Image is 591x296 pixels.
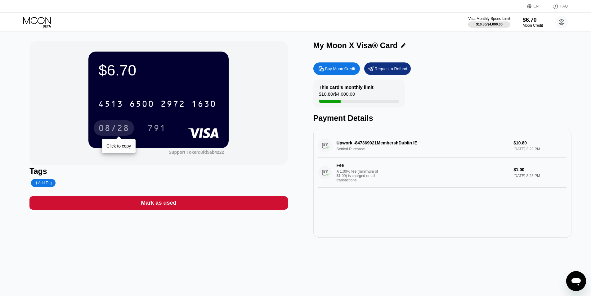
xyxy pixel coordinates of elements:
div: [DATE] 3:23 PM [513,174,566,178]
div: $6.70 [523,17,543,23]
div: 791 [147,124,166,134]
iframe: Button to launch messaging window [566,271,586,291]
div: Click to copy [106,143,131,148]
div: 4513650029721630 [95,96,220,112]
div: FAQ [560,4,568,8]
div: Mark as used [141,199,176,207]
div: Tags [29,167,288,176]
div: 791 [143,120,171,136]
div: EN [534,4,539,8]
div: $1.00 [513,167,566,172]
div: $10.80 / $4,000.00 [476,22,503,26]
div: EN [527,3,546,9]
div: Visa Monthly Spend Limit [468,16,510,21]
div: FAQ [546,3,568,9]
div: $10.80 / $4,000.00 [319,91,355,100]
div: FeeA 1.00% fee (minimum of $1.00) is charged on all transactions$1.00[DATE] 3:23 PM [318,158,566,188]
div: 2972 [160,100,185,110]
div: My Moon X Visa® Card [313,41,398,50]
div: $6.70 [98,61,219,79]
div: 6500 [129,100,154,110]
div: 08/28 [94,120,134,136]
div: Visa Monthly Spend Limit$10.80/$4,000.00 [468,16,510,28]
div: Buy Moon Credit [325,66,355,71]
div: Buy Moon Credit [313,62,360,75]
div: $6.70Moon Credit [523,17,543,28]
div: Request a Refund [375,66,407,71]
div: 1630 [191,100,216,110]
div: 08/28 [98,124,129,134]
div: A 1.00% fee (minimum of $1.00) is charged on all transactions [337,169,383,182]
div: Moon Credit [523,23,543,28]
div: Request a Refund [364,62,411,75]
div: Payment Details [313,114,571,123]
div: Add Tag [35,181,51,185]
div: Fee [337,163,380,168]
div: Mark as used [29,196,288,210]
div: Add Tag [31,179,55,187]
div: Support Token: 8fd5ab4222 [169,150,224,155]
div: Support Token:8fd5ab4222 [169,150,224,155]
div: This card’s monthly limit [319,84,374,90]
div: 4513 [98,100,123,110]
